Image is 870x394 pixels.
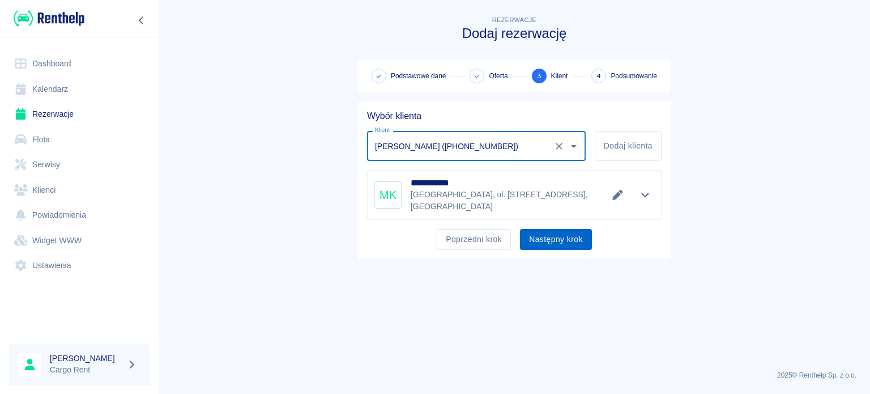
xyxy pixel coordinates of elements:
button: Wyczyść [551,138,567,154]
h5: Wybór klienta [367,111,662,122]
button: Pokaż szczegóły [636,187,655,203]
button: Zwiń nawigację [133,13,150,28]
span: 4 [596,70,601,82]
a: Rezerwacje [9,101,150,127]
p: 2025 © Renthelp Sp. z o.o. [172,370,856,380]
button: Poprzedni krok [437,229,511,250]
span: Klient [551,71,568,81]
h6: [PERSON_NAME] [50,353,122,364]
label: Klient [375,126,390,134]
span: Podstawowe dane [391,71,446,81]
span: Rezerwacje [492,16,536,23]
a: Serwisy [9,152,150,177]
a: Powiadomienia [9,202,150,228]
div: MK [374,181,402,209]
img: Renthelp logo [14,9,84,28]
a: Kalendarz [9,77,150,102]
a: Ustawienia [9,253,150,278]
a: Renthelp logo [9,9,84,28]
span: Oferta [489,71,507,81]
span: Podsumowanie [611,71,657,81]
button: Edytuj dane [608,187,627,203]
p: [GEOGRAPHIC_DATA], ul. [STREET_ADDRESS] , [GEOGRAPHIC_DATA] [411,189,599,213]
span: 3 [537,70,541,82]
a: Dashboard [9,51,150,77]
h3: Dodaj rezerwację [358,26,671,41]
a: Widget WWW [9,228,150,253]
a: Klienci [9,177,150,203]
a: Flota [9,127,150,152]
button: Następny krok [520,229,592,250]
button: Dodaj klienta [595,131,662,161]
p: Cargo Rent [50,364,122,376]
button: Otwórz [566,138,582,154]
